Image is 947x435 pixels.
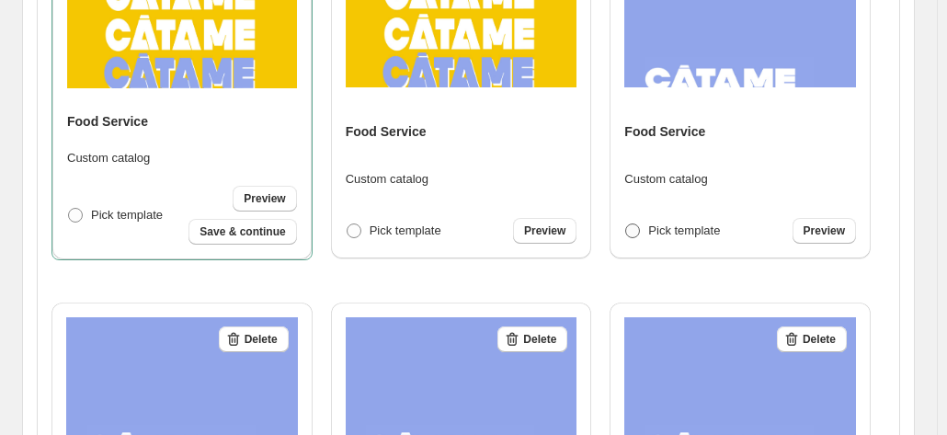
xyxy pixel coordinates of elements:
[346,122,427,141] h4: Food Service
[67,112,148,131] h4: Food Service
[497,326,567,352] button: Delete
[624,122,705,141] h4: Food Service
[370,223,441,237] span: Pick template
[524,223,565,238] span: Preview
[624,170,707,189] p: Custom catalog
[200,224,285,239] span: Save & continue
[803,332,836,347] span: Delete
[648,223,720,237] span: Pick template
[346,170,428,189] p: Custom catalog
[793,218,856,244] a: Preview
[91,208,163,222] span: Pick template
[777,326,847,352] button: Delete
[804,223,845,238] span: Preview
[513,218,576,244] a: Preview
[245,332,278,347] span: Delete
[219,326,289,352] button: Delete
[188,219,296,245] button: Save & continue
[523,332,556,347] span: Delete
[244,191,285,206] span: Preview
[67,149,150,167] p: Custom catalog
[233,186,296,212] a: Preview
